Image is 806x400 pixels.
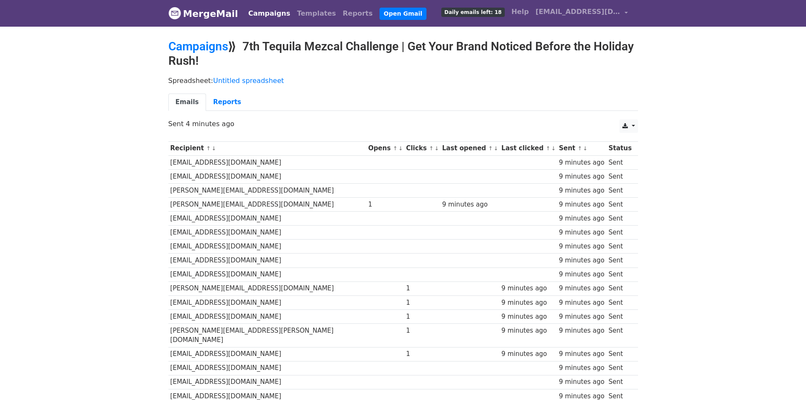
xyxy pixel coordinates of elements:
td: [EMAIL_ADDRESS][DOMAIN_NAME] [168,212,366,226]
th: Recipient [168,141,366,155]
div: 9 minutes ago [501,349,555,359]
td: Sent [606,361,633,375]
span: Daily emails left: 18 [441,8,504,17]
td: [EMAIL_ADDRESS][DOMAIN_NAME] [168,375,366,389]
a: ↓ [551,145,556,152]
a: ↑ [578,145,582,152]
div: 9 minutes ago [559,298,605,308]
th: Last clicked [499,141,557,155]
td: [EMAIL_ADDRESS][DOMAIN_NAME] [168,155,366,169]
div: 1 [406,284,438,293]
td: [EMAIL_ADDRESS][DOMAIN_NAME] [168,226,366,240]
div: 9 minutes ago [559,270,605,279]
td: Sent [606,281,633,295]
div: 9 minutes ago [559,256,605,265]
a: ↓ [435,145,439,152]
td: Sent [606,212,633,226]
div: 9 minutes ago [501,284,555,293]
div: 9 minutes ago [559,228,605,237]
div: 9 minutes ago [559,158,605,168]
td: Sent [606,198,633,212]
a: Daily emails left: 18 [438,3,508,20]
a: ↑ [206,145,211,152]
div: 1 [406,349,438,359]
td: Sent [606,254,633,268]
div: 9 minutes ago [559,214,605,223]
th: Last opened [440,141,499,155]
div: 1 [406,312,438,322]
div: 9 minutes ago [559,349,605,359]
td: Sent [606,155,633,169]
a: ↓ [398,145,403,152]
a: [EMAIL_ADDRESS][DOMAIN_NAME] [532,3,631,23]
div: 9 minutes ago [501,312,555,322]
td: Sent [606,169,633,183]
td: [EMAIL_ADDRESS][DOMAIN_NAME] [168,295,366,309]
a: Campaigns [168,39,228,53]
p: Spreadsheet: [168,76,638,85]
a: Untitled spreadsheet [213,77,284,85]
td: Sent [606,347,633,361]
div: 9 minutes ago [559,172,605,182]
div: 9 minutes ago [442,200,497,210]
a: ↑ [546,145,550,152]
img: MergeMail logo [168,7,181,19]
div: 9 minutes ago [559,377,605,387]
td: [PERSON_NAME][EMAIL_ADDRESS][DOMAIN_NAME] [168,183,366,197]
p: Sent 4 minutes ago [168,119,638,128]
a: ↑ [429,145,434,152]
div: 9 minutes ago [559,200,605,210]
div: 9 minutes ago [501,326,555,336]
a: Campaigns [245,5,294,22]
div: 9 minutes ago [559,284,605,293]
td: [EMAIL_ADDRESS][DOMAIN_NAME] [168,169,366,183]
a: ↓ [494,145,498,152]
a: ↓ [212,145,216,152]
td: Sent [606,323,633,347]
th: Status [606,141,633,155]
div: 9 minutes ago [501,298,555,308]
td: Sent [606,375,633,389]
a: Reports [339,5,376,22]
td: [EMAIL_ADDRESS][DOMAIN_NAME] [168,254,366,268]
td: [EMAIL_ADDRESS][DOMAIN_NAME] [168,240,366,254]
div: 1 [406,326,438,336]
h2: ⟫ 7th Tequila Mezcal Challenge | Get Your Brand Noticed Before the Holiday Rush! [168,39,638,68]
td: [PERSON_NAME][EMAIL_ADDRESS][DOMAIN_NAME] [168,198,366,212]
a: Templates [294,5,339,22]
td: [EMAIL_ADDRESS][DOMAIN_NAME] [168,347,366,361]
a: Reports [206,94,248,111]
td: [EMAIL_ADDRESS][DOMAIN_NAME] [168,309,366,323]
a: MergeMail [168,5,238,22]
td: [PERSON_NAME][EMAIL_ADDRESS][DOMAIN_NAME] [168,281,366,295]
div: 9 minutes ago [559,186,605,196]
td: Sent [606,268,633,281]
div: 9 minutes ago [559,363,605,373]
td: Sent [606,309,633,323]
td: [PERSON_NAME][EMAIL_ADDRESS][PERSON_NAME][DOMAIN_NAME] [168,323,366,347]
td: Sent [606,240,633,254]
a: Help [508,3,532,20]
a: ↑ [393,145,398,152]
a: ↑ [488,145,493,152]
div: 9 minutes ago [559,312,605,322]
span: [EMAIL_ADDRESS][DOMAIN_NAME] [536,7,620,17]
td: Sent [606,226,633,240]
a: ↓ [583,145,588,152]
td: [EMAIL_ADDRESS][DOMAIN_NAME] [168,268,366,281]
a: Emails [168,94,206,111]
th: Sent [557,141,606,155]
div: 9 minutes ago [559,242,605,251]
td: Sent [606,183,633,197]
th: Opens [366,141,404,155]
div: 9 minutes ago [559,326,605,336]
a: Open Gmail [380,8,426,20]
td: Sent [606,295,633,309]
div: 1 [368,200,402,210]
div: 1 [406,298,438,308]
td: [EMAIL_ADDRESS][DOMAIN_NAME] [168,361,366,375]
th: Clicks [404,141,440,155]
